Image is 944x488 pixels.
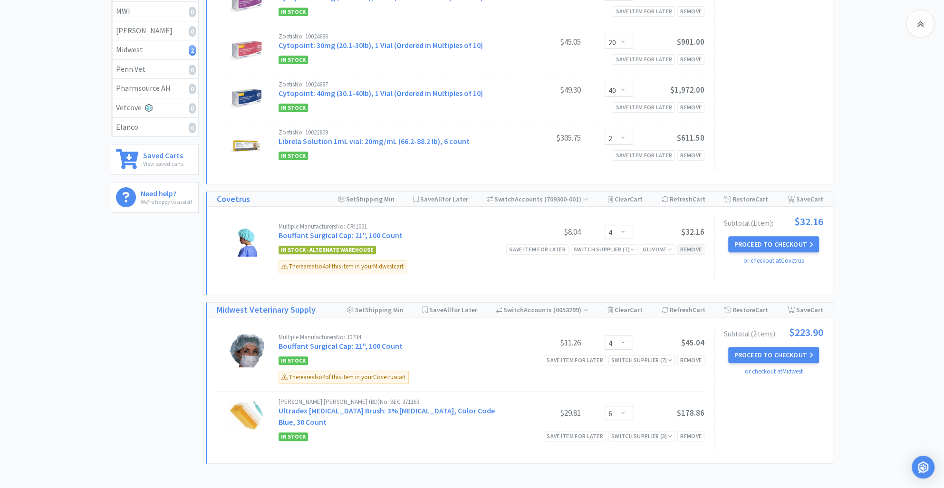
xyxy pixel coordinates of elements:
[693,306,705,314] span: Cart
[677,102,704,112] div: Remove
[355,306,365,314] span: Set
[189,123,196,133] i: 0
[141,187,192,197] h6: Need help?
[279,260,406,273] div: There are also 4 of this item in your Midwest cart
[116,63,193,76] div: Penn Vet
[434,195,442,203] span: All
[651,246,666,253] i: None
[279,223,510,230] div: Multiple Manufacturers No: CRI1001
[279,129,510,135] div: Zoetis No: 10022809
[912,456,934,478] div: Open Intercom Messenger
[230,33,263,67] img: c75d754290ff494087b9ddf993b7bf2c_527056.jpeg
[506,244,568,254] div: Save item for later
[143,159,183,168] p: View saved carts
[728,347,819,363] button: Proceed to Checkout
[494,195,515,203] span: Switch
[611,431,672,440] div: Switch Supplier ( 3 )
[794,216,823,227] span: $32.16
[279,152,308,160] span: In Stock
[111,98,198,118] a: Vetcove0
[681,227,704,237] span: $32.16
[613,150,675,160] div: Save item for later
[544,355,606,365] div: Save item for later
[143,149,183,159] h6: Saved Carts
[236,223,258,257] img: 73db6287a1314e79b06d16423f2f0ac3_29961.png
[189,26,196,37] i: 0
[279,406,495,427] a: Ultradex [MEDICAL_DATA] Brush: 3% [MEDICAL_DATA], Color Code Blue, 30 Count
[116,44,193,56] div: Midwest
[279,81,510,87] div: Zoetis No: 10024687
[111,144,199,175] a: Saved CartsView saved carts
[755,195,768,203] span: Cart
[230,129,263,163] img: 5996d71b95a543a991bb548d22a7d8a8_593238.jpeg
[347,303,404,317] div: Shipping Min
[116,121,193,134] div: Elanco
[510,36,581,48] div: $45.05
[543,195,588,203] span: ( 709300-001 )
[230,399,263,432] img: 316abbea840c41c6acf01ffa139ab511_166308.jpeg
[279,399,510,405] div: [PERSON_NAME] [PERSON_NAME] (BD) No: BEC 371163
[677,6,704,16] div: Remove
[677,150,704,160] div: Remove
[662,192,705,206] div: Refresh
[810,195,823,203] span: Cart
[116,25,193,37] div: [PERSON_NAME]
[443,306,451,314] span: All
[630,195,643,203] span: Cart
[217,303,316,317] h1: Midwest Veterinary Supply
[496,303,589,317] div: Accounts
[141,197,192,206] p: We're happy to assist!
[189,84,196,94] i: 0
[607,303,643,317] div: Clear
[677,431,704,441] div: Remove
[743,257,804,265] a: or checkout at Covetrus
[677,54,704,64] div: Remove
[279,432,308,441] span: In Stock
[279,341,403,351] a: Bouffant Surgical Cap: 21", 100 Count
[677,355,704,365] div: Remove
[279,371,409,384] div: There are also 4 of this item in your Covetrus cart
[510,226,581,238] div: $8.04
[346,195,356,203] span: Set
[111,79,198,98] a: Pharmsource AH0
[111,60,198,79] a: Penn Vet0
[279,334,510,340] div: Multiple Manufacturers No: J0734
[552,306,588,314] span: ( 0053299 )
[189,7,196,17] i: 0
[724,303,768,317] div: Restore
[217,192,250,206] a: Covetrus
[111,2,198,21] a: MWI0
[420,195,468,203] span: Save for Later
[810,306,823,314] span: Cart
[116,102,193,114] div: Vetcove
[724,216,823,227] div: Subtotal ( 1 item ):
[662,303,705,317] div: Refresh
[116,5,193,18] div: MWI
[789,327,823,337] span: $223.90
[279,356,308,365] span: In Stock
[116,82,193,95] div: Pharmsource AH
[787,192,823,206] div: Save
[724,327,823,337] div: Subtotal ( 2 item s ):
[681,337,704,348] span: $45.04
[279,246,376,254] span: In Stock - Alternate Warehouse
[755,306,768,314] span: Cart
[189,103,196,114] i: 0
[745,367,803,375] a: or checkout at Midwest
[111,118,198,137] a: Elanco0
[189,45,196,56] i: 2
[724,192,768,206] div: Restore
[728,236,819,252] button: Proceed to Checkout
[510,337,581,348] div: $11.26
[503,306,524,314] span: Switch
[693,195,705,203] span: Cart
[510,84,581,96] div: $49.30
[111,40,198,60] a: Midwest2
[607,192,643,206] div: Clear
[677,408,704,418] span: $178.86
[279,104,308,112] span: In Stock
[111,21,198,41] a: [PERSON_NAME]0
[279,40,483,50] a: Cytopoint: 30mg (20.1-30lb), 1 Vial (Ordered in Multiples of 10)
[279,8,308,16] span: In Stock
